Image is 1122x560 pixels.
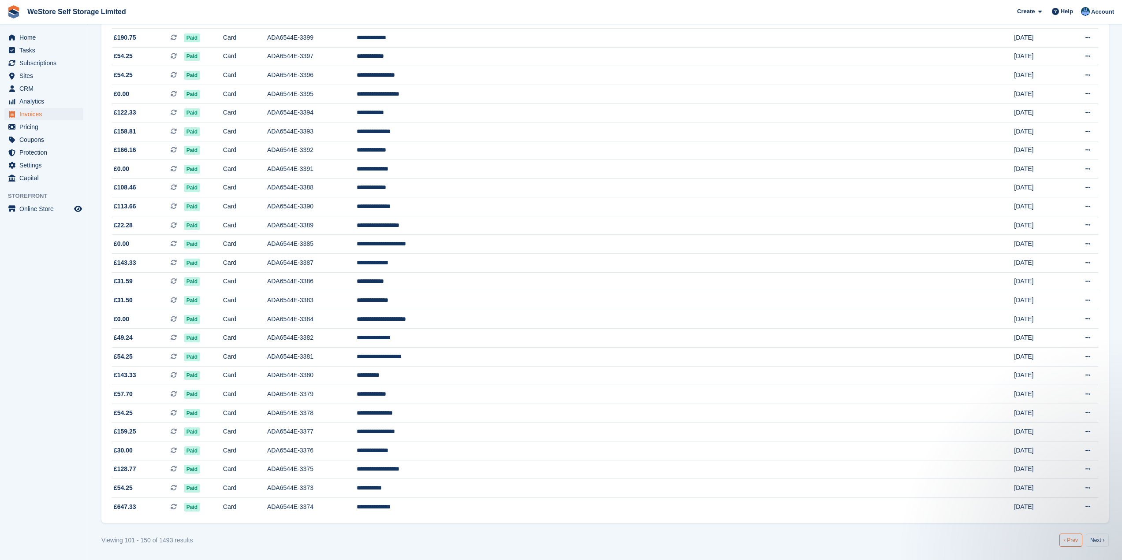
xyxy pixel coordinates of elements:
[114,315,129,324] span: £0.00
[223,272,267,291] td: Card
[4,146,83,159] a: menu
[114,183,136,192] span: £108.46
[267,441,357,460] td: ADA6544E-3376
[223,216,267,235] td: Card
[114,277,133,286] span: £31.59
[184,52,200,61] span: Paid
[184,503,200,512] span: Paid
[1091,7,1114,16] span: Account
[184,146,200,155] span: Paid
[114,221,133,230] span: £22.28
[19,95,72,108] span: Analytics
[19,121,72,133] span: Pricing
[184,427,200,436] span: Paid
[1014,329,1062,348] td: [DATE]
[114,502,136,512] span: £647.33
[184,334,200,342] span: Paid
[267,216,357,235] td: ADA6544E-3389
[1014,216,1062,235] td: [DATE]
[114,296,133,305] span: £31.50
[4,121,83,133] a: menu
[4,82,83,95] a: menu
[223,66,267,85] td: Card
[223,348,267,367] td: Card
[223,460,267,479] td: Card
[19,146,72,159] span: Protection
[114,33,136,42] span: £190.75
[114,70,133,80] span: £54.25
[267,47,357,66] td: ADA6544E-3397
[19,108,72,120] span: Invoices
[19,159,72,171] span: Settings
[184,108,200,117] span: Paid
[267,160,357,179] td: ADA6544E-3391
[4,108,83,120] a: menu
[267,329,357,348] td: ADA6544E-3382
[19,82,72,95] span: CRM
[223,404,267,423] td: Card
[114,52,133,61] span: £54.25
[267,104,357,122] td: ADA6544E-3394
[267,254,357,273] td: ADA6544E-3387
[114,333,133,342] span: £49.24
[267,122,357,141] td: ADA6544E-3393
[223,441,267,460] td: Card
[184,277,200,286] span: Paid
[19,70,72,82] span: Sites
[1014,423,1062,441] td: [DATE]
[114,389,133,399] span: £57.70
[1081,7,1090,16] img: Joanne Goff
[1014,272,1062,291] td: [DATE]
[267,141,357,160] td: ADA6544E-3392
[267,404,357,423] td: ADA6544E-3378
[114,446,133,455] span: £30.00
[223,479,267,498] td: Card
[223,47,267,66] td: Card
[1014,141,1062,160] td: [DATE]
[1014,47,1062,66] td: [DATE]
[1014,291,1062,310] td: [DATE]
[114,258,136,267] span: £143.33
[184,127,200,136] span: Paid
[1014,479,1062,498] td: [DATE]
[267,66,357,85] td: ADA6544E-3396
[184,409,200,418] span: Paid
[1014,197,1062,216] td: [DATE]
[114,89,129,99] span: £0.00
[184,71,200,80] span: Paid
[1014,404,1062,423] td: [DATE]
[1014,254,1062,273] td: [DATE]
[24,4,130,19] a: WeStore Self Storage Limited
[114,371,136,380] span: £143.33
[19,44,72,56] span: Tasks
[267,178,357,197] td: ADA6544E-3388
[267,460,357,479] td: ADA6544E-3375
[267,272,357,291] td: ADA6544E-3386
[4,44,83,56] a: menu
[8,192,88,200] span: Storefront
[184,202,200,211] span: Paid
[1014,235,1062,254] td: [DATE]
[223,104,267,122] td: Card
[1014,385,1062,404] td: [DATE]
[114,127,136,136] span: £158.81
[4,134,83,146] a: menu
[7,5,20,19] img: stora-icon-8386f47178a22dfd0bd8f6a31ec36ba5ce8667c1dd55bd0f319d3a0aa187defe.svg
[223,178,267,197] td: Card
[267,291,357,310] td: ADA6544E-3383
[184,90,200,99] span: Paid
[223,85,267,104] td: Card
[1014,497,1062,516] td: [DATE]
[267,497,357,516] td: ADA6544E-3374
[267,366,357,385] td: ADA6544E-3380
[267,479,357,498] td: ADA6544E-3373
[4,159,83,171] a: menu
[267,197,357,216] td: ADA6544E-3390
[223,366,267,385] td: Card
[184,240,200,248] span: Paid
[114,352,133,361] span: £54.25
[223,423,267,441] td: Card
[267,235,357,254] td: ADA6544E-3385
[223,310,267,329] td: Card
[19,57,72,69] span: Subscriptions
